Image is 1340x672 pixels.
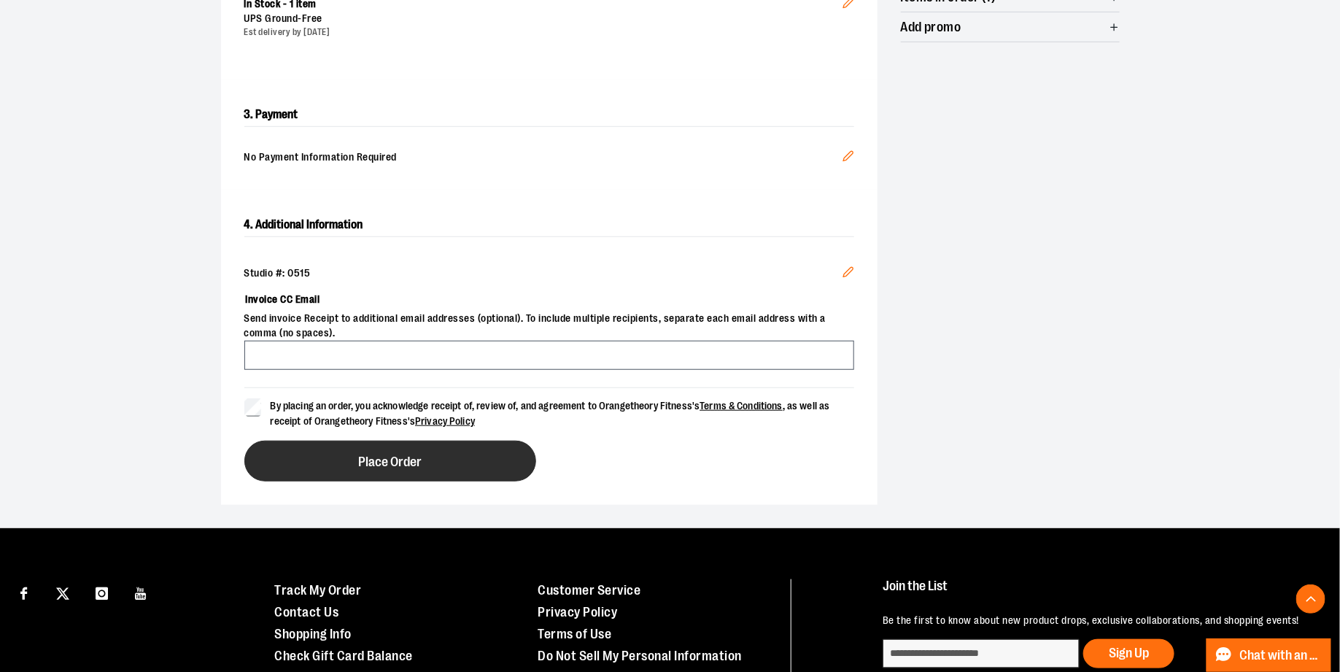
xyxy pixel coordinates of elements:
p: Be the first to know about new product drops, exclusive collaborations, and shopping events! [883,614,1307,628]
button: Back To Top [1296,584,1325,614]
h2: 4. Additional Information [244,213,854,237]
button: Edit [831,139,866,178]
span: Place Order [358,455,422,469]
span: No Payment Information Required [244,150,843,166]
span: By placing an order, you acknowledge receipt of, review of, and agreement to Orangetheory Fitness... [271,400,830,427]
a: Visit our Facebook page [11,579,36,605]
a: Privacy Policy [415,415,475,427]
button: Place Order [244,441,536,482]
a: Visit our Youtube page [128,579,154,605]
h4: Join the List [883,579,1307,606]
div: Studio #: 0515 [244,266,854,281]
a: Shopping Info [274,627,352,641]
div: UPS Ground - [244,12,843,26]
a: Track My Order [274,583,361,598]
img: Twitter [56,587,69,600]
a: Terms of Use [538,627,612,641]
span: Sign Up [1109,646,1149,660]
a: Customer Service [538,583,641,598]
a: Terms & Conditions [700,400,783,412]
a: Contact Us [274,605,338,619]
span: Chat with an Expert [1240,649,1322,663]
span: Send invoice Receipt to additional email addresses (optional). To include multiple recipients, se... [244,312,854,341]
a: Privacy Policy [538,605,618,619]
input: By placing an order, you acknowledge receipt of, review of, and agreement to Orangetheory Fitness... [244,398,262,416]
button: Edit [831,255,866,294]
label: Invoice CC Email [244,287,854,312]
a: Check Gift Card Balance [274,649,413,663]
button: Add promo [901,12,1120,42]
button: Chat with an Expert [1207,638,1332,672]
h2: 3. Payment [244,103,854,127]
a: Do Not Sell My Personal Information [538,649,743,663]
a: Visit our Instagram page [89,579,115,605]
button: Sign Up [1083,639,1174,668]
span: Free [302,12,322,24]
a: Visit our X page [50,579,76,605]
input: enter email [883,639,1080,668]
div: Est delivery by [DATE] [244,26,843,39]
span: Add promo [901,20,961,34]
